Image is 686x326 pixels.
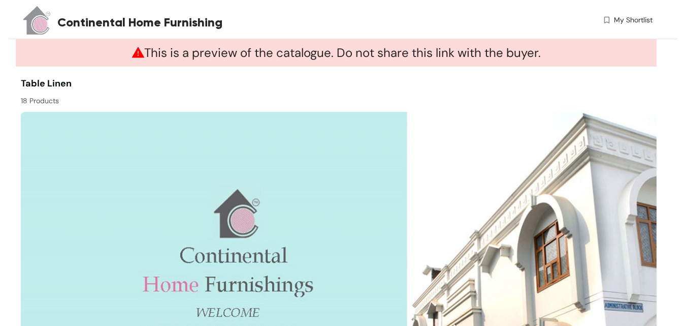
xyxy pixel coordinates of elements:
[639,119,649,129] img: Close
[614,15,652,25] span: My Shortlist
[132,46,144,58] span: warning
[21,77,72,90] span: Table Linen
[21,4,54,37] img: Buyer Portal
[57,13,222,32] span: Continental Home Furnishing
[21,91,339,106] div: 18 Products
[132,45,541,61] span: This is a preview of the catalogue. Do not share this link with the buyer.
[602,15,611,25] img: wishlist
